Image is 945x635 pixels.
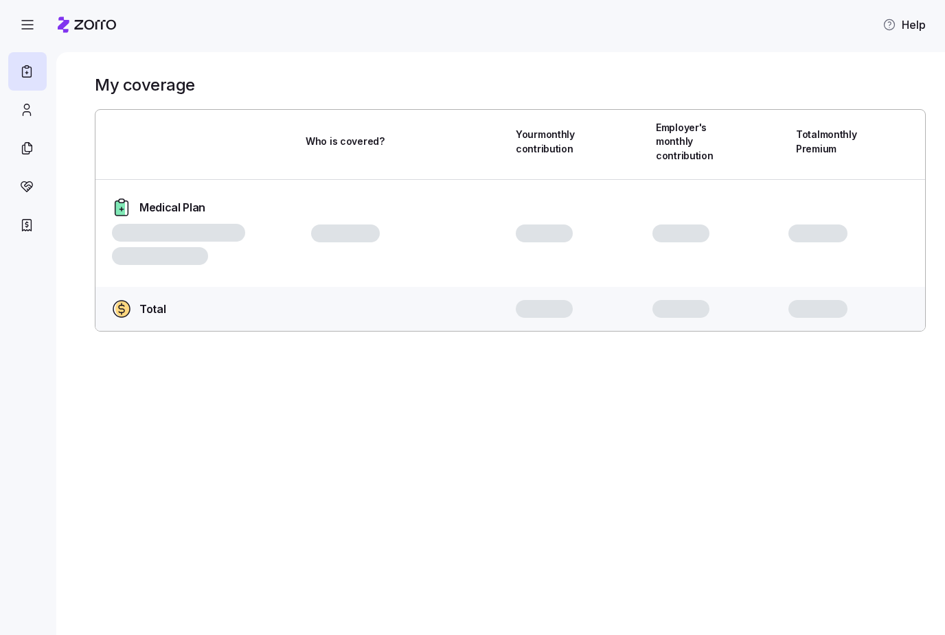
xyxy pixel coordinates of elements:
span: Medical Plan [139,199,205,216]
span: Total [139,301,166,318]
span: Help [883,16,926,33]
button: Help [872,11,937,38]
span: Your monthly contribution [516,128,575,156]
span: Employer's monthly contribution [656,121,715,163]
span: Who is covered? [306,135,385,148]
h1: My coverage [95,74,195,95]
span: Total monthly Premium [796,128,857,156]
